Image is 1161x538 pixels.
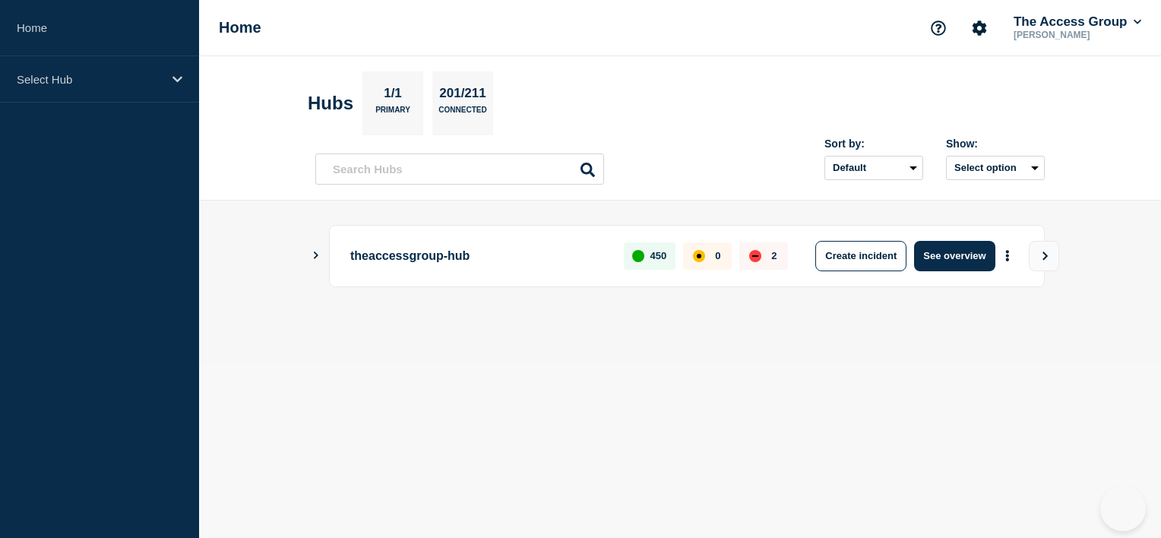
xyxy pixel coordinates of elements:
[998,242,1017,270] button: More actions
[650,250,667,261] p: 450
[946,156,1045,180] button: Select option
[824,156,923,180] select: Sort by
[1011,30,1144,40] p: [PERSON_NAME]
[1011,14,1144,30] button: The Access Group
[1029,241,1059,271] button: View
[946,138,1045,150] div: Show:
[375,106,410,122] p: Primary
[1100,486,1146,531] iframe: Help Scout Beacon - Open
[632,250,644,262] div: up
[771,250,777,261] p: 2
[378,86,408,106] p: 1/1
[693,250,705,262] div: affected
[434,86,492,106] p: 201/211
[914,241,995,271] button: See overview
[315,153,604,185] input: Search Hubs
[922,12,954,44] button: Support
[815,241,906,271] button: Create incident
[749,250,761,262] div: down
[17,73,163,86] p: Select Hub
[308,93,353,114] h2: Hubs
[715,250,720,261] p: 0
[438,106,486,122] p: Connected
[350,241,606,271] p: theaccessgroup-hub
[219,19,261,36] h1: Home
[963,12,995,44] button: Account settings
[824,138,923,150] div: Sort by:
[312,250,320,261] button: Show Connected Hubs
